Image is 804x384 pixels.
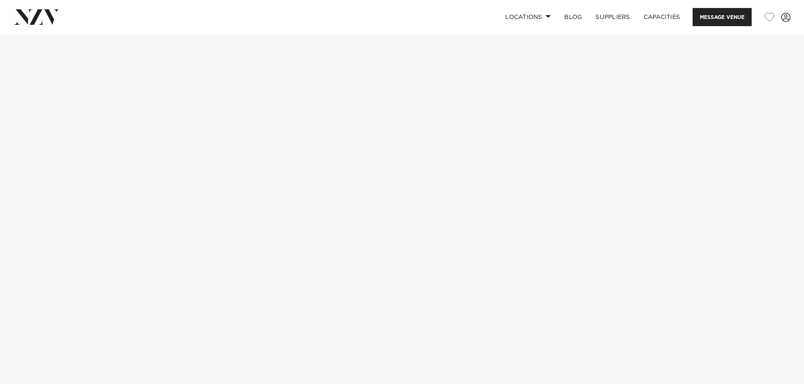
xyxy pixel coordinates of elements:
a: SUPPLIERS [589,8,636,26]
a: Locations [498,8,558,26]
img: nzv-logo.png [14,9,60,24]
button: Message Venue [693,8,752,26]
a: Capacities [637,8,687,26]
a: BLOG [558,8,589,26]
